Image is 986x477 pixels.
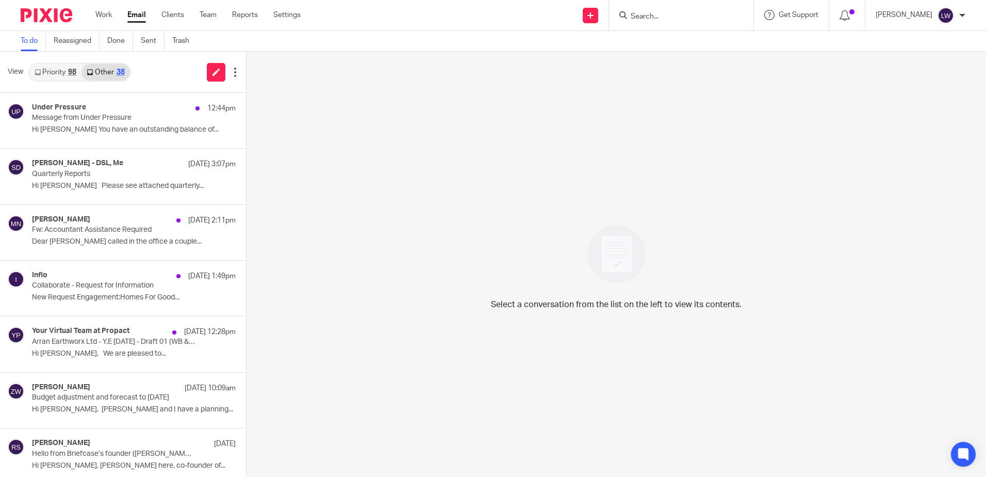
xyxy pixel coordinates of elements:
h4: [PERSON_NAME] [32,439,90,448]
a: Reports [232,10,258,20]
p: [DATE] 12:28pm [184,327,236,337]
p: Hi [PERSON_NAME] Please see attached quarterly... [32,182,236,190]
p: Message from Under Pressure [32,114,195,122]
p: Hi [PERSON_NAME] You have an outstanding balance of... [32,125,236,134]
h4: [PERSON_NAME] [32,215,90,224]
a: To do [21,31,46,51]
h4: Under Pressure [32,103,86,112]
a: Settings [273,10,301,20]
p: [DATE] [214,439,236,449]
img: Pixie [21,8,72,22]
p: Dear [PERSON_NAME] called in the office a couple... [32,237,236,246]
img: svg%3E [8,383,24,400]
a: Trash [172,31,197,51]
p: [DATE] 10:09am [185,383,236,393]
a: Other38 [81,64,129,81]
div: 98 [68,69,76,76]
p: [DATE] 2:11pm [188,215,236,226]
h4: [PERSON_NAME] [32,383,90,392]
a: Work [95,10,112,20]
p: New Request Engagement:Homes For Good... [32,293,236,302]
img: svg%3E [8,215,24,232]
img: image [581,218,652,290]
img: svg%3E [938,7,954,24]
p: Arran Earthworx Ltd - Y.E [DATE] - Draft 01 (WB & STATS) [32,338,195,346]
img: svg%3E [8,271,24,288]
img: svg%3E [8,103,24,120]
img: svg%3E [8,327,24,343]
a: Priority98 [29,64,81,81]
p: Hi [PERSON_NAME], We are pleased to... [32,349,236,358]
div: 38 [117,69,125,76]
p: Select a conversation from the list on the left to view its contents. [491,298,742,311]
p: Hello from Briefcase’s founder ([PERSON_NAME] sent me) [32,450,195,458]
a: Email [127,10,146,20]
a: Clients [161,10,184,20]
p: Budget adjustment and forecast to [DATE] [32,393,195,402]
p: Collaborate - Request for Information [32,281,195,290]
h4: [PERSON_NAME] - DSL, Me [32,159,123,168]
p: [DATE] 1:49pm [188,271,236,281]
h4: Inflo [32,271,47,280]
p: Fw: Accountant Assistance Required [32,226,195,234]
a: Team [200,10,217,20]
p: Hi [PERSON_NAME], [PERSON_NAME] and I have a planning... [32,405,236,414]
a: Done [107,31,133,51]
input: Search [630,12,722,22]
p: [PERSON_NAME] [876,10,932,20]
h4: Your Virtual Team at Propact [32,327,129,336]
p: 12:44pm [207,103,236,114]
p: Hi [PERSON_NAME], [PERSON_NAME] here, co-founder of... [32,462,236,470]
img: svg%3E [8,439,24,455]
a: Sent [141,31,165,51]
span: View [8,67,23,77]
img: svg%3E [8,159,24,176]
span: Get Support [779,11,818,19]
a: Reassigned [54,31,100,51]
p: Quarterly Reports [32,170,195,179]
p: [DATE] 3:07pm [188,159,236,169]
